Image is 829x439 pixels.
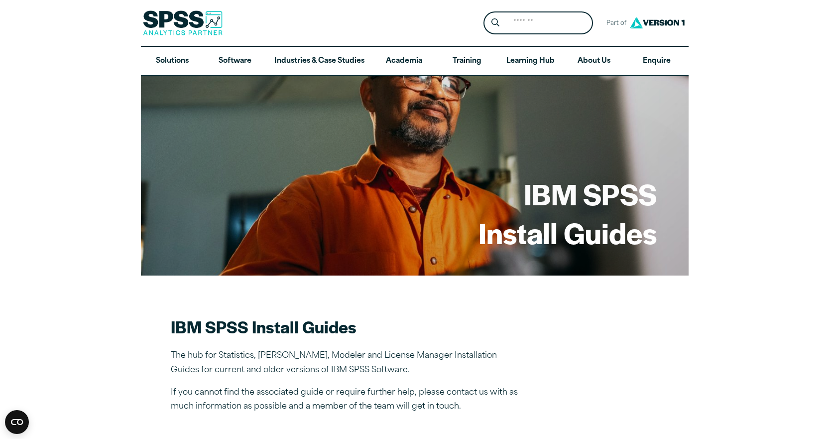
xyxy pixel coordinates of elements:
[483,11,593,35] form: Site Header Search Form
[625,47,688,76] a: Enquire
[563,47,625,76] a: About Us
[171,315,519,338] h2: IBM SPSS Install Guides
[498,47,563,76] a: Learning Hub
[486,14,504,32] button: Search magnifying glass icon
[435,47,498,76] a: Training
[171,349,519,378] p: The hub for Statistics, [PERSON_NAME], Modeler and License Manager Installation Guides for curren...
[372,47,435,76] a: Academia
[143,10,223,35] img: SPSS Analytics Partner
[627,13,687,32] img: Version1 Logo
[266,47,372,76] a: Industries & Case Studies
[141,47,204,76] a: Solutions
[491,18,499,27] svg: Search magnifying glass icon
[171,386,519,415] p: If you cannot find the associated guide or require further help, please contact us with as much i...
[601,16,627,31] span: Part of
[204,47,266,76] a: Software
[478,174,657,252] h1: IBM SPSS Install Guides
[141,47,689,76] nav: Desktop version of site main menu
[5,410,29,434] button: Open CMP widget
